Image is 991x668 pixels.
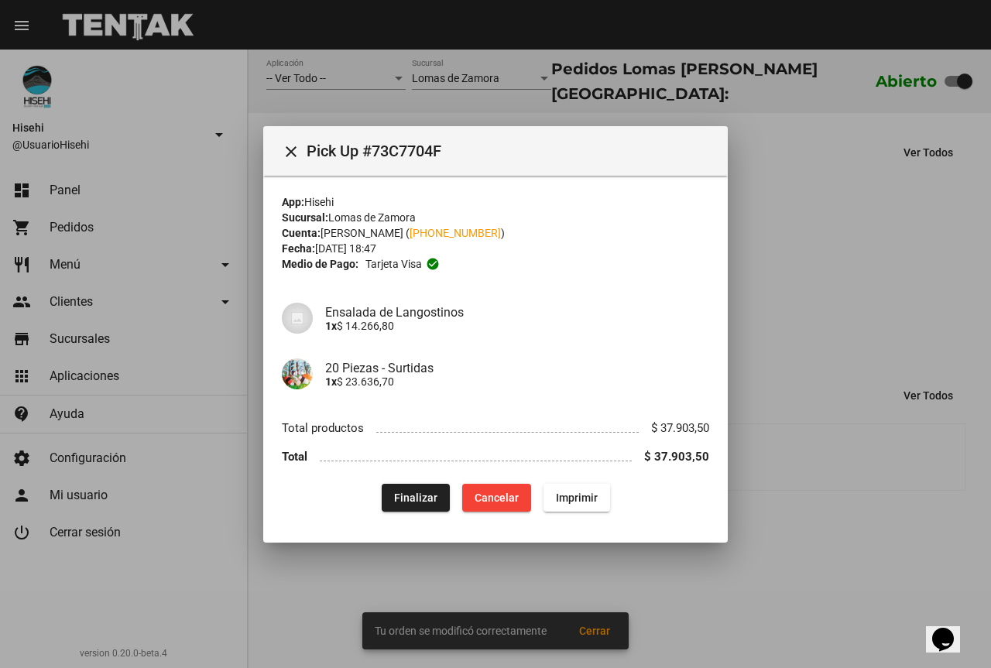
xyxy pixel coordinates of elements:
li: Total productos $ 37.903,50 [282,414,709,443]
h4: 20 Piezas - Surtidas [325,360,709,375]
mat-icon: Cerrar [282,142,300,161]
iframe: chat widget [926,606,976,653]
h4: Ensalada de Langostinos [325,304,709,319]
button: Cerrar [276,135,307,166]
b: 1x [325,319,337,331]
img: 5c124851-9f6f-43eb-92d7-ebb128d1243e.jpg [282,358,313,389]
span: Cancelar [475,491,519,503]
strong: App: [282,196,304,208]
button: Finalizar [382,483,450,511]
img: 07c47add-75b0-4ce5-9aba-194f44787723.jpg [282,303,313,334]
div: [PERSON_NAME] ( ) [282,225,709,241]
span: Finalizar [394,491,437,503]
div: [DATE] 18:47 [282,241,709,256]
strong: Cuenta: [282,227,321,239]
span: Tarjeta visa [365,256,422,272]
p: $ 14.266,80 [325,319,709,331]
a: [PHONE_NUMBER] [410,227,501,239]
p: $ 23.636,70 [325,375,709,387]
strong: Fecha: [282,242,315,255]
mat-icon: check_circle [426,257,440,271]
li: Total $ 37.903,50 [282,443,709,471]
span: Pick Up #73C7704F [307,139,715,163]
div: Lomas de Zamora [282,210,709,225]
button: Cancelar [462,483,531,511]
strong: Medio de Pago: [282,256,358,272]
span: Imprimir [556,491,598,503]
div: Hisehi [282,194,709,210]
button: Imprimir [544,483,610,511]
strong: Sucursal: [282,211,328,224]
b: 1x [325,375,337,387]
